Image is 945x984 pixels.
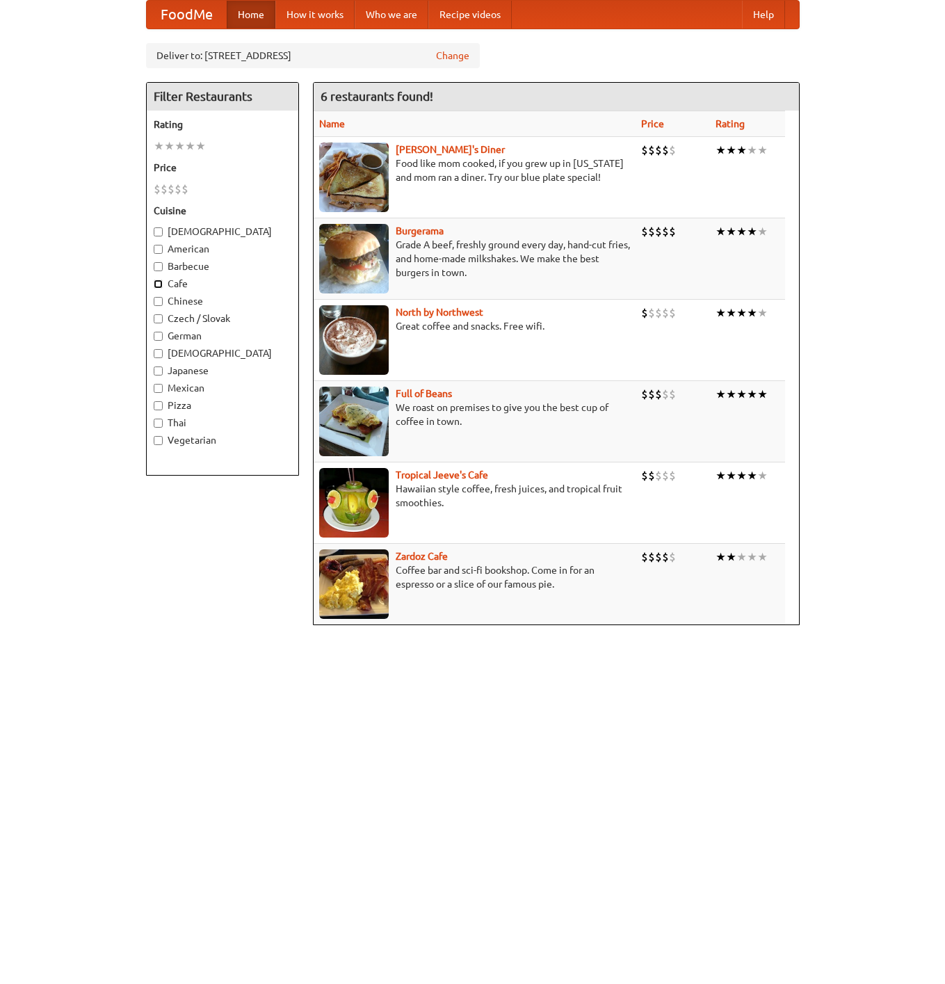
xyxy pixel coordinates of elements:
[154,138,164,154] li: ★
[655,549,662,565] li: $
[747,305,757,321] li: ★
[154,245,163,254] input: American
[662,387,669,402] li: $
[726,468,736,483] li: ★
[154,314,163,323] input: Czech / Slovak
[154,118,291,131] h5: Rating
[319,238,630,280] p: Grade A beef, freshly ground every day, hand-cut fries, and home-made milkshakes. We make the bes...
[662,224,669,239] li: $
[757,143,768,158] li: ★
[655,143,662,158] li: $
[319,563,630,591] p: Coffee bar and sci-fi bookshop. Come in for an espresso or a slice of our famous pie.
[662,549,669,565] li: $
[757,305,768,321] li: ★
[736,387,747,402] li: ★
[641,387,648,402] li: $
[321,90,433,103] ng-pluralize: 6 restaurants found!
[319,224,389,293] img: burgerama.jpg
[669,224,676,239] li: $
[655,305,662,321] li: $
[154,277,291,291] label: Cafe
[161,182,168,197] li: $
[175,182,181,197] li: $
[319,468,389,538] img: jeeves.jpg
[154,332,163,341] input: German
[154,346,291,360] label: [DEMOGRAPHIC_DATA]
[726,305,736,321] li: ★
[396,307,483,318] b: North by Northwest
[716,118,745,129] a: Rating
[275,1,355,29] a: How it works
[641,118,664,129] a: Price
[716,468,726,483] li: ★
[154,398,291,412] label: Pizza
[428,1,512,29] a: Recipe videos
[757,224,768,239] li: ★
[726,549,736,565] li: ★
[154,381,291,395] label: Mexican
[175,138,185,154] li: ★
[319,401,630,428] p: We roast on premises to give you the best cup of coffee in town.
[185,138,195,154] li: ★
[716,224,726,239] li: ★
[757,468,768,483] li: ★
[396,551,448,562] a: Zardoz Cafe
[154,416,291,430] label: Thai
[319,305,389,375] img: north.jpg
[736,468,747,483] li: ★
[641,143,648,158] li: $
[396,469,488,481] a: Tropical Jeeve's Cafe
[747,468,757,483] li: ★
[716,387,726,402] li: ★
[641,468,648,483] li: $
[742,1,785,29] a: Help
[648,305,655,321] li: $
[641,549,648,565] li: $
[736,143,747,158] li: ★
[154,312,291,325] label: Czech / Slovak
[319,319,630,333] p: Great coffee and snacks. Free wifi.
[736,549,747,565] li: ★
[726,387,736,402] li: ★
[757,549,768,565] li: ★
[747,387,757,402] li: ★
[669,468,676,483] li: $
[662,305,669,321] li: $
[227,1,275,29] a: Home
[154,225,291,239] label: [DEMOGRAPHIC_DATA]
[757,387,768,402] li: ★
[641,305,648,321] li: $
[648,224,655,239] li: $
[154,227,163,236] input: [DEMOGRAPHIC_DATA]
[154,297,163,306] input: Chinese
[641,224,648,239] li: $
[168,182,175,197] li: $
[154,182,161,197] li: $
[319,118,345,129] a: Name
[669,387,676,402] li: $
[396,144,505,155] b: [PERSON_NAME]'s Diner
[154,329,291,343] label: German
[147,1,227,29] a: FoodMe
[146,43,480,68] div: Deliver to: [STREET_ADDRESS]
[747,143,757,158] li: ★
[736,305,747,321] li: ★
[716,305,726,321] li: ★
[396,225,444,236] b: Burgerama
[747,224,757,239] li: ★
[319,482,630,510] p: Hawaiian style coffee, fresh juices, and tropical fruit smoothies.
[147,83,298,111] h4: Filter Restaurants
[154,401,163,410] input: Pizza
[319,549,389,619] img: zardoz.jpg
[747,549,757,565] li: ★
[655,224,662,239] li: $
[154,262,163,271] input: Barbecue
[154,419,163,428] input: Thai
[726,224,736,239] li: ★
[396,388,452,399] a: Full of Beans
[154,436,163,445] input: Vegetarian
[355,1,428,29] a: Who we are
[154,259,291,273] label: Barbecue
